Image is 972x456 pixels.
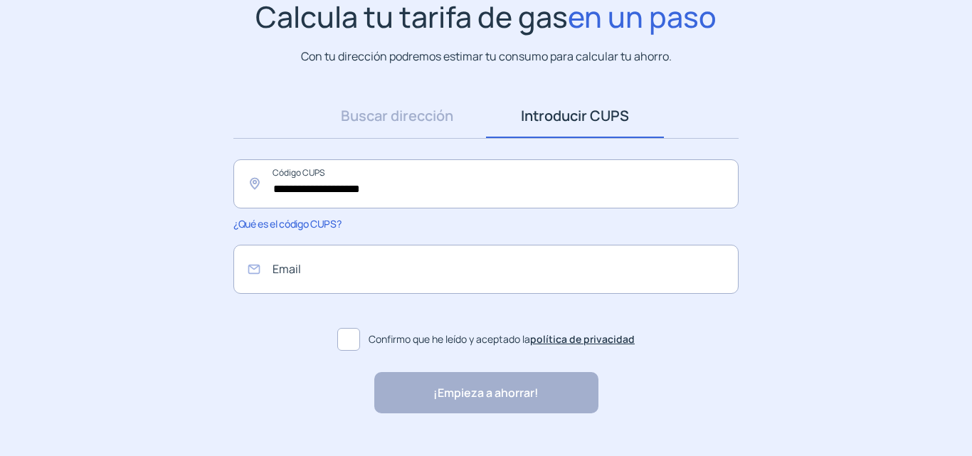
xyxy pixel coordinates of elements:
p: Con tu dirección podremos estimar tu consumo para calcular tu ahorro. [301,48,672,65]
a: política de privacidad [530,332,635,346]
span: ¿Qué es el código CUPS? [233,217,341,230]
a: Buscar dirección [308,94,486,138]
span: Confirmo que he leído y aceptado la [369,332,635,347]
a: Introducir CUPS [486,94,664,138]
